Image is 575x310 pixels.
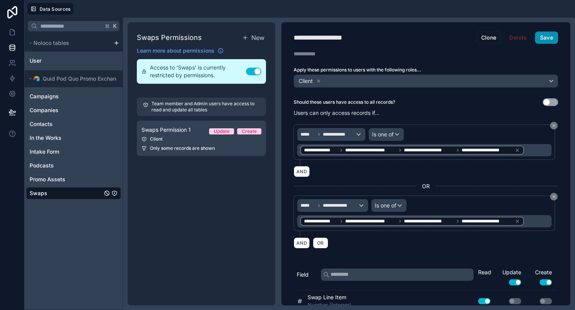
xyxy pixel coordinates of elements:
a: Contacts [30,120,102,128]
span: Intake Form [30,148,59,156]
span: User [30,57,42,65]
span: Swaps [30,189,47,197]
div: scrollable content [25,35,123,203]
button: AND [294,237,310,249]
span: In the Works [30,134,61,142]
h1: Swaps Permissions [137,32,202,43]
span: Promo Assets [30,176,65,183]
button: Airtable LogoQuid Pod Quo Promo Exchange [26,73,120,84]
span: Swaps Permission 1 [141,126,191,134]
button: New [241,31,266,44]
a: User [30,57,95,65]
span: Field [297,271,309,279]
span: Companies [30,106,58,114]
div: In the Works [26,132,121,144]
button: AND [294,166,310,177]
span: Only some records are shown [150,145,215,151]
button: Noloco tables [26,38,110,48]
span: Contacts [30,120,53,128]
button: Save [535,31,558,44]
span: Is one of [372,131,394,138]
button: Is one of [369,128,404,141]
div: Swaps [26,187,121,199]
span: Quid Pod Quo Promo Exchange [43,75,123,83]
button: Data Sources [28,3,73,15]
span: New [251,33,264,42]
button: Client [294,75,558,88]
div: Client [141,136,261,142]
span: Noloco tables [33,39,69,47]
span: Client [299,77,313,85]
span: Swap Line Item [307,293,351,301]
p: Users can only access records if... [294,109,558,117]
label: Should these users have access to all records? [294,99,395,105]
p: Team member and Admin users have access to read and update all tables [151,101,260,113]
label: Apply these permissions to users with the following roles... [294,67,558,73]
img: Airtable Logo [33,76,40,82]
div: Create [524,269,555,285]
div: Contacts [26,118,121,130]
button: OR [313,237,328,249]
a: Swaps [30,189,102,197]
a: Campaigns [30,93,102,100]
div: Companies [26,104,121,116]
a: Companies [30,106,102,114]
a: Learn more about permissions [137,47,224,55]
a: Intake Form [30,148,102,156]
span: Podcasts [30,162,54,169]
span: OR [422,182,430,190]
span: OR [316,240,326,246]
div: Intake Form [26,146,121,158]
span: K [112,23,118,29]
span: Access to 'Swaps' is currently restricted by permissions. [150,64,246,79]
button: Clone [476,31,502,44]
div: Podcasts [26,159,121,172]
div: Campaigns [26,90,121,103]
div: Promo Assets [26,173,121,186]
div: Create [242,128,257,134]
div: Update [214,128,229,134]
span: Data Sources [40,6,71,12]
span: Campaigns [30,93,59,100]
span: Learn more about permissions [137,47,214,55]
a: Podcasts [30,162,102,169]
a: In the Works [30,134,102,142]
div: Read [478,269,494,276]
a: Promo Assets [30,176,102,183]
a: Swaps Permission 1UpdateCreateClientOnly some records are shown [137,121,266,156]
span: Is one of [375,202,396,209]
span: Number (Integer) [307,301,351,309]
div: User [26,55,121,67]
div: Update [494,269,524,285]
button: Is one of [371,199,407,212]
